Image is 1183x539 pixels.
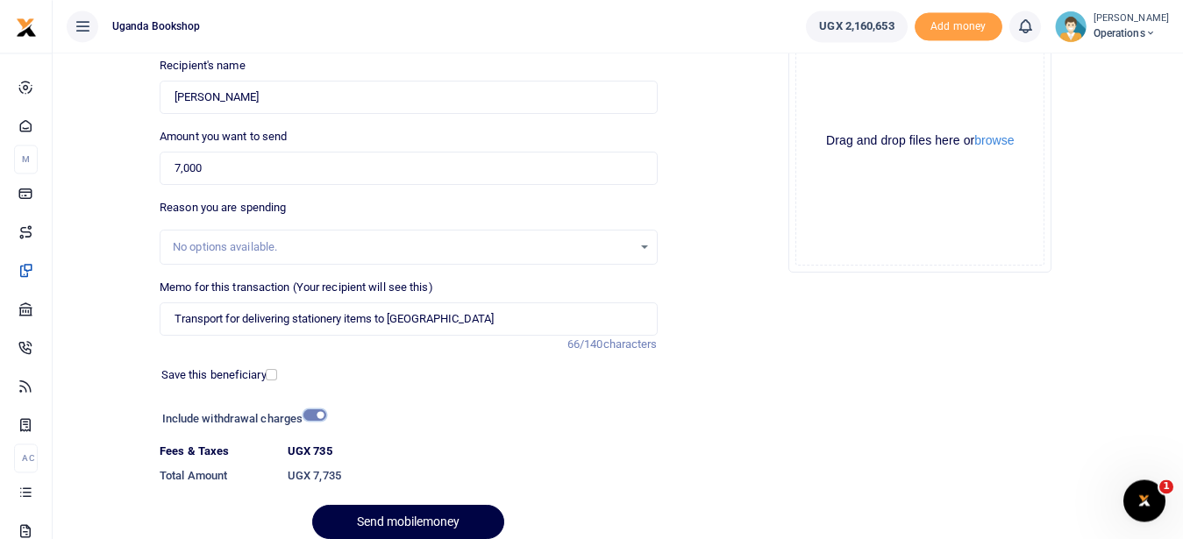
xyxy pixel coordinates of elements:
a: profile-user [PERSON_NAME] Operations [1055,11,1169,42]
div: File Uploader [788,10,1051,273]
a: UGX 2,160,653 [806,11,907,42]
button: browse [974,134,1014,146]
span: UGX 2,160,653 [819,18,894,35]
span: 66/140 [567,337,603,351]
span: 1 [1159,479,1173,493]
label: UGX 735 [288,443,332,460]
span: Add money [915,12,1002,41]
a: Add money [915,18,1002,32]
div: No options available. [173,238,631,256]
label: Reason you are spending [160,199,286,216]
li: Wallet ballance [799,11,914,42]
small: [PERSON_NAME] [1094,11,1169,26]
li: Ac [14,443,38,472]
h6: UGX 7,735 [288,469,658,483]
button: Send mobilemoney [312,505,504,539]
input: Enter extra information [160,302,657,336]
a: logo-small logo-large logo-large [16,19,37,32]
h6: Include withdrawal charges [162,412,318,426]
span: Operations [1094,25,1169,41]
label: Memo for this transaction (Your recipient will see this) [160,279,433,296]
li: Toup your wallet [915,12,1002,41]
span: characters [603,337,658,351]
label: Recipient's name [160,57,246,74]
input: Loading name... [160,81,657,114]
label: Save this beneficiary [161,366,267,384]
span: Uganda bookshop [105,18,208,34]
li: M [14,145,38,174]
img: profile-user [1055,11,1087,42]
label: Amount you want to send [160,128,287,145]
input: UGX [160,152,657,185]
img: logo-small [16,17,37,38]
div: Drag and drop files here or [796,132,1044,149]
iframe: Intercom live chat [1123,479,1165,521]
dt: Fees & Taxes [153,443,281,460]
h6: Total Amount [160,469,274,483]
